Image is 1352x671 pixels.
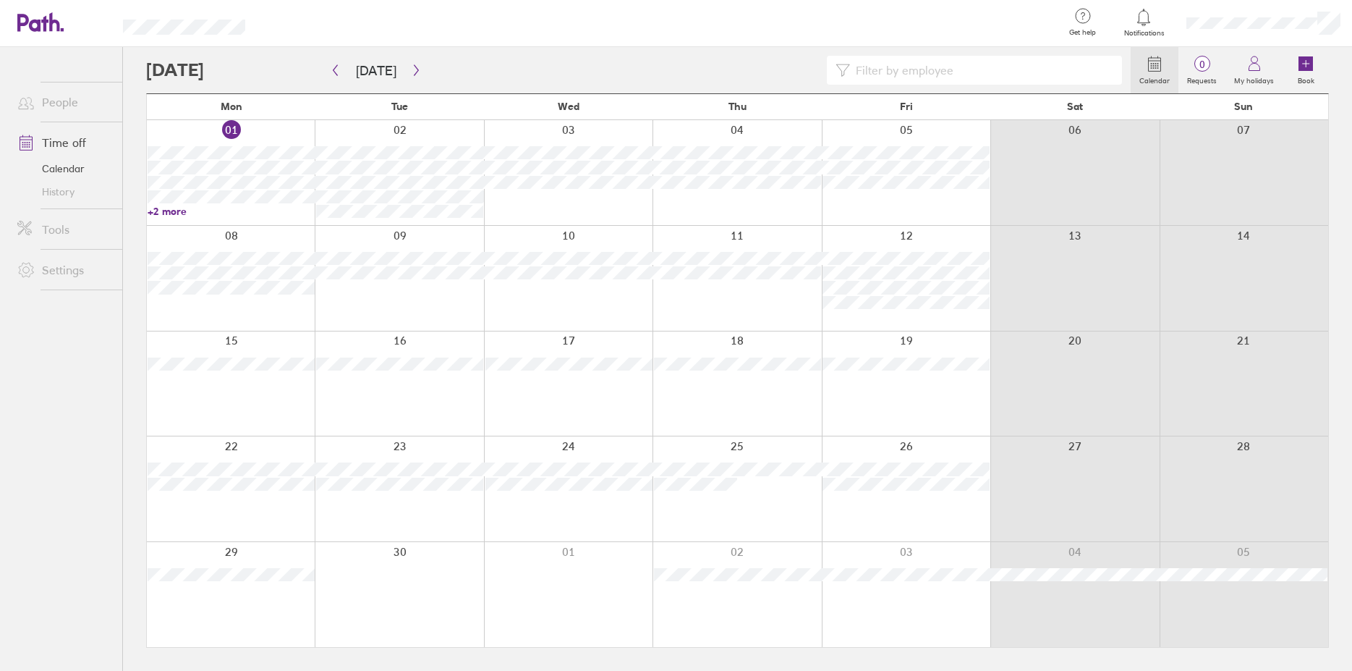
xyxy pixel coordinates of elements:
a: People [6,88,122,117]
span: Sun [1234,101,1253,112]
span: Tue [391,101,408,112]
label: Requests [1178,72,1225,85]
button: [DATE] [344,59,408,83]
a: Settings [6,256,122,284]
a: 0Requests [1178,47,1225,93]
span: Thu [728,101,747,112]
a: Book [1283,47,1329,93]
a: +2 more [148,205,315,218]
label: Calendar [1131,72,1178,85]
span: 0 [1178,59,1225,70]
span: Mon [221,101,242,112]
a: History [6,180,122,203]
input: Filter by employee [850,56,1113,84]
a: My holidays [1225,47,1283,93]
label: My holidays [1225,72,1283,85]
a: Time off [6,128,122,157]
span: Fri [900,101,913,112]
span: Sat [1067,101,1083,112]
a: Tools [6,215,122,244]
label: Book [1289,72,1323,85]
a: Notifications [1121,7,1168,38]
span: Notifications [1121,29,1168,38]
a: Calendar [1131,47,1178,93]
span: Get help [1059,28,1106,37]
a: Calendar [6,157,122,180]
span: Wed [558,101,579,112]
